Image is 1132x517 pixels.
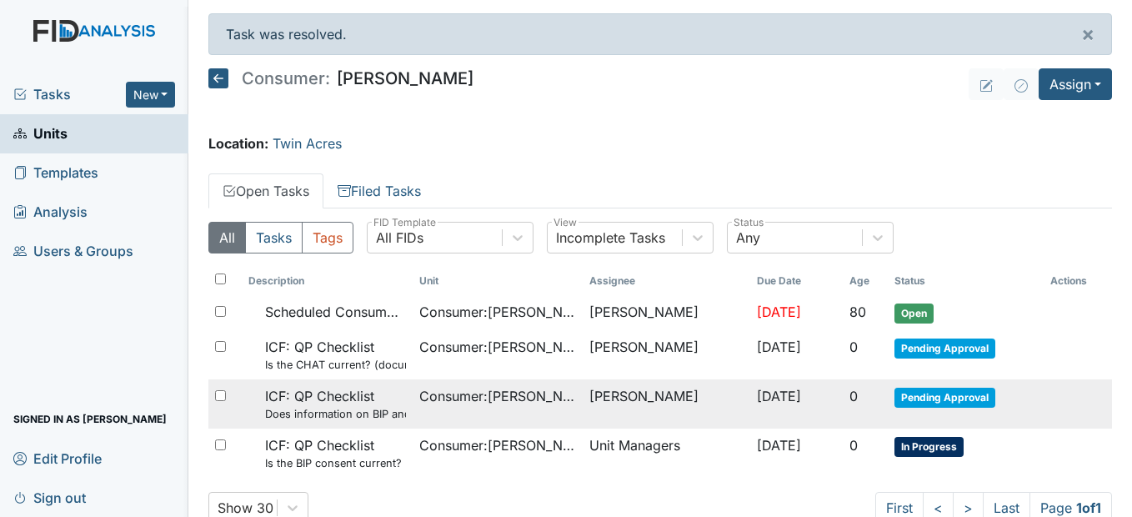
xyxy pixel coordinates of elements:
th: Toggle SortBy [750,267,843,295]
span: 80 [849,304,866,320]
a: Open Tasks [208,173,323,208]
span: ICF: QP Checklist Does information on BIP and consent match? [265,386,406,422]
td: [PERSON_NAME] [583,295,750,330]
span: Consumer: [242,70,330,87]
span: Analysis [13,199,88,225]
th: Toggle SortBy [242,267,413,295]
span: Scheduled Consumer Chart Review [265,302,406,322]
span: × [1081,22,1094,46]
th: Toggle SortBy [888,267,1044,295]
span: ICF: QP Checklist Is the CHAT current? (document the date in the comment section) [265,337,406,373]
small: Does information on BIP and consent match? [265,406,406,422]
button: Tasks [245,222,303,253]
div: All FIDs [376,228,423,248]
th: Toggle SortBy [843,267,889,295]
th: Actions [1044,267,1112,295]
span: Consumer : [PERSON_NAME] [419,386,577,406]
div: Any [736,228,760,248]
td: [PERSON_NAME] [583,330,750,379]
div: Incomplete Tasks [556,228,665,248]
th: Toggle SortBy [413,267,584,295]
span: Pending Approval [894,388,995,408]
span: Consumer : [PERSON_NAME] [419,435,577,455]
strong: Location: [208,135,268,152]
span: Signed in as [PERSON_NAME] [13,406,167,432]
span: Consumer : [PERSON_NAME] [419,337,577,357]
th: Assignee [583,267,750,295]
strong: 1 of 1 [1076,499,1101,516]
span: [DATE] [757,388,801,404]
small: Is the BIP consent current? (document the date, BIP number in the comment section) [265,455,406,471]
button: All [208,222,246,253]
td: [PERSON_NAME] [583,379,750,429]
span: 0 [849,388,858,404]
span: Templates [13,160,98,186]
a: Filed Tasks [323,173,435,208]
small: Is the CHAT current? (document the date in the comment section) [265,357,406,373]
span: Pending Approval [894,339,995,359]
span: 0 [849,339,858,355]
button: Assign [1039,68,1112,100]
span: 0 [849,437,858,454]
div: Task was resolved. [208,13,1112,55]
span: Users & Groups [13,238,133,264]
input: Toggle All Rows Selected [215,274,226,284]
a: Tasks [13,84,126,104]
td: Unit Managers [583,429,750,478]
button: New [126,82,176,108]
button: × [1064,14,1111,54]
span: Sign out [13,484,86,510]
span: Open [894,304,934,324]
span: [DATE] [757,304,801,320]
button: Tags [302,222,353,253]
span: [DATE] [757,437,801,454]
span: Units [13,121,68,147]
span: [DATE] [757,339,801,355]
div: Type filter [208,222,353,253]
span: In Progress [894,437,964,457]
span: Consumer : [PERSON_NAME] [419,302,577,322]
span: ICF: QP Checklist Is the BIP consent current? (document the date, BIP number in the comment section) [265,435,406,471]
span: Edit Profile [13,445,102,471]
h5: [PERSON_NAME] [208,68,473,88]
a: Twin Acres [273,135,342,152]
